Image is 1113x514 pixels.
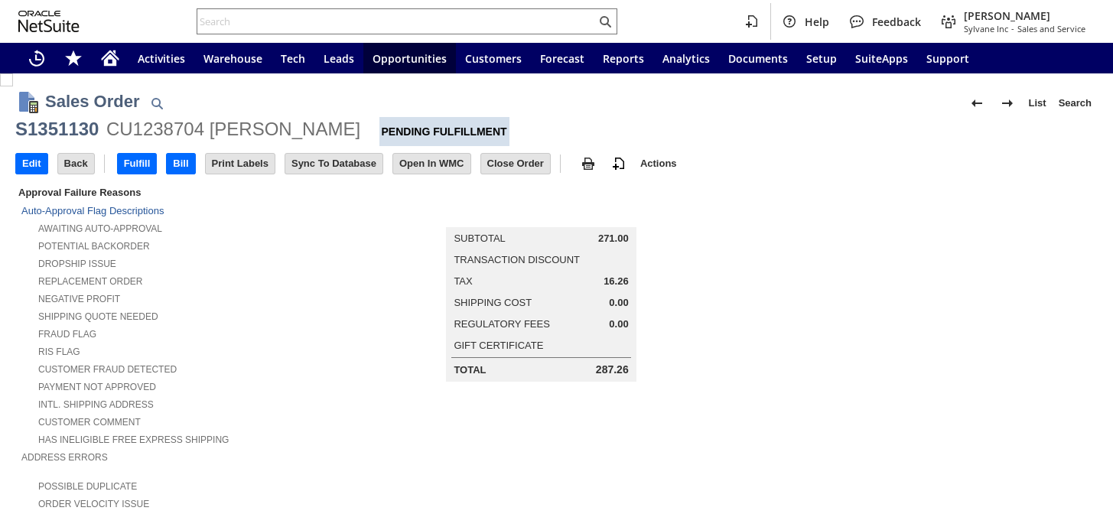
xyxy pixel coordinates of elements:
[531,43,594,73] a: Forecast
[148,94,166,112] img: Quick Find
[917,43,978,73] a: Support
[454,275,472,287] a: Tax
[604,275,629,288] span: 16.26
[45,89,140,114] h1: Sales Order
[15,117,99,142] div: S1351130
[1017,23,1085,34] span: Sales and Service
[64,49,83,67] svg: Shortcuts
[596,12,614,31] svg: Search
[38,499,149,509] a: Order Velocity Issue
[926,51,969,66] span: Support
[1011,23,1014,34] span: -
[16,154,47,174] input: Edit
[797,43,846,73] a: Setup
[805,15,829,29] span: Help
[197,12,596,31] input: Search
[18,11,80,32] svg: logo
[846,43,917,73] a: SuiteApps
[118,154,157,174] input: Fulfill
[1053,91,1098,115] a: Search
[363,43,456,73] a: Opportunities
[806,51,837,66] span: Setup
[15,184,359,201] div: Approval Failure Reasons
[373,51,447,66] span: Opportunities
[101,49,119,67] svg: Home
[38,399,154,410] a: Intl. Shipping Address
[1023,91,1053,115] a: List
[21,205,164,216] a: Auto-Approval Flag Descriptions
[167,154,194,174] input: Bill
[609,297,628,309] span: 0.00
[872,15,921,29] span: Feedback
[596,363,629,376] span: 287.26
[194,43,272,73] a: Warehouse
[728,51,788,66] span: Documents
[465,51,522,66] span: Customers
[281,51,305,66] span: Tech
[38,329,96,340] a: Fraud Flag
[21,452,108,463] a: Address Errors
[38,417,141,428] a: Customer Comment
[38,481,137,492] a: Possible Duplicate
[38,346,80,357] a: RIS flag
[393,154,470,174] input: Open In WMC
[203,51,262,66] span: Warehouse
[456,43,531,73] a: Customers
[594,43,653,73] a: Reports
[454,318,549,330] a: Regulatory Fees
[58,154,94,174] input: Back
[38,294,120,304] a: Negative Profit
[855,51,908,66] span: SuiteApps
[481,154,550,174] input: Close Order
[314,43,363,73] a: Leads
[540,51,584,66] span: Forecast
[38,259,116,269] a: Dropship Issue
[662,51,710,66] span: Analytics
[138,51,185,66] span: Activities
[92,43,129,73] a: Home
[106,117,360,142] div: CU1238704 [PERSON_NAME]
[28,49,46,67] svg: Recent Records
[324,51,354,66] span: Leads
[609,318,628,330] span: 0.00
[454,364,486,376] a: Total
[272,43,314,73] a: Tech
[285,154,382,174] input: Sync To Database
[634,158,683,169] a: Actions
[968,94,986,112] img: Previous
[38,382,156,392] a: Payment not approved
[454,340,543,351] a: Gift Certificate
[38,241,150,252] a: Potential Backorder
[598,233,629,245] span: 271.00
[719,43,797,73] a: Documents
[454,254,580,265] a: Transaction Discount
[603,51,644,66] span: Reports
[610,155,628,173] img: add-record.svg
[446,203,636,227] caption: Summary
[38,364,177,375] a: Customer Fraud Detected
[55,43,92,73] div: Shortcuts
[38,311,158,322] a: Shipping Quote Needed
[964,8,1085,23] span: [PERSON_NAME]
[38,434,229,445] a: Has Ineligible Free Express Shipping
[206,154,275,174] input: Print Labels
[18,43,55,73] a: Recent Records
[998,94,1017,112] img: Next
[579,155,597,173] img: print.svg
[379,117,509,146] div: Pending Fulfillment
[454,297,532,308] a: Shipping Cost
[653,43,719,73] a: Analytics
[38,276,142,287] a: Replacement Order
[38,223,162,234] a: Awaiting Auto-Approval
[964,23,1008,34] span: Sylvane Inc
[454,233,505,244] a: Subtotal
[129,43,194,73] a: Activities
